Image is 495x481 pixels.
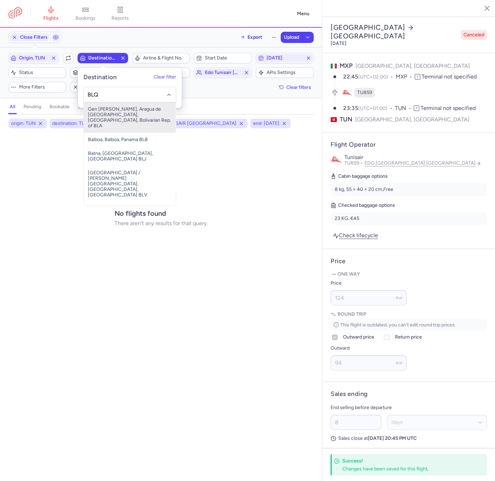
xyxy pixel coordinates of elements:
strong: [DATE] 20:45 PM UTC [368,435,417,441]
span: Gen [PERSON_NAME], Aragua de [GEOGRAPHIC_DATA], [GEOGRAPHIC_DATA], Bolivarian Rep. of BLA [84,102,176,133]
input: --- [331,355,407,370]
button: More filters [8,82,66,92]
button: Menu [293,7,314,20]
h4: Sales ending [331,390,368,398]
span: [GEOGRAPHIC_DATA], [GEOGRAPHIC_DATA] [355,115,469,124]
span: T [415,74,420,80]
span: end: [DATE] [253,120,279,127]
div: 8 kg, 55 × 40 × 20 cm, [335,186,483,193]
time: [DATE] [331,40,346,46]
time: 22:45 [343,73,358,80]
h5: Destination [83,73,117,81]
p: Round trip [331,311,487,318]
span: TUN [395,104,414,112]
a: reports [103,6,137,21]
strong: No flights found [115,209,166,218]
input: ## [331,415,381,430]
li: 23 KG, €45 [331,212,487,225]
span: [DATE] [267,55,303,61]
span: Return price [395,333,422,341]
span: edo tunisair [GEOGRAPHIC_DATA] [205,70,241,75]
span: Airline & Flight No. [143,55,188,61]
span: Start date [205,55,249,61]
span: (UTC+01:00) [358,105,387,111]
span: (UTC+02:00) [358,74,388,80]
button: Origin, TUN [8,53,59,63]
button: Airline & Flight No. [132,53,190,63]
span: reports [111,15,129,21]
input: --- [331,290,407,305]
button: APIs settings [256,67,314,78]
span: MXP [340,62,353,70]
button: Clear filter [154,74,176,80]
span: eur [396,295,403,300]
span: Destination, TUN [88,55,117,61]
span: eur [396,360,403,366]
h4: pending [24,104,41,110]
span: APIs settings [267,70,311,75]
div: Changes have been saved for this flight. [342,465,472,472]
a: flights [34,6,68,21]
span: Upload [284,35,299,40]
p: Sales close at [331,435,487,442]
i: Free [383,186,393,192]
p: This flight is outdated, you can't edit round trip prices [331,319,487,330]
span: Terminal not specified [422,73,477,80]
p: One way [331,271,487,278]
span: TUN [340,115,352,124]
span: [GEOGRAPHIC_DATA] / [PERSON_NAME][GEOGRAPHIC_DATA], [GEOGRAPHIC_DATA], [GEOGRAPHIC_DATA] BLV [84,166,176,202]
span: Batna, [GEOGRAPHIC_DATA], [GEOGRAPHIC_DATA] BLJ [84,147,176,166]
p: End selling before departure [331,404,487,412]
figure: TU airline logo [342,88,352,98]
h2: [GEOGRAPHIC_DATA] [GEOGRAPHIC_DATA] [331,23,458,40]
button: Destination, TUN [78,53,128,63]
a: EDO [GEOGRAPHIC_DATA] [GEOGRAPHIC_DATA] [364,160,481,166]
a: CitizenPlane red outlined logo [8,7,22,20]
p: Tunisair [344,154,487,160]
label: Price [331,279,407,287]
h4: all [10,104,15,110]
button: [DATE] [256,53,314,63]
a: Check lifecycle [331,231,380,240]
button: Status [8,67,66,78]
span: TU859 [344,160,364,166]
span: bookings [75,15,96,21]
span: T [414,105,419,111]
h4: Price [331,257,487,265]
span: Clear filters [286,85,311,90]
span: [GEOGRAPHIC_DATA], [GEOGRAPHIC_DATA], [US_STATE], [GEOGRAPHIC_DATA] BLI [84,202,176,227]
h4: bookable [49,104,70,110]
button: Upload [281,32,302,43]
h4: Success! [342,457,472,464]
label: Outward [331,344,407,352]
input: Outward price [332,334,337,340]
span: Close Filters [20,35,48,40]
button: Clear filters [277,82,314,92]
span: More filters [19,84,64,90]
button: Start date [194,53,252,63]
span: [GEOGRAPHIC_DATA], [GEOGRAPHIC_DATA] [355,63,470,69]
button: edo tunisair [GEOGRAPHIC_DATA] [194,67,252,78]
span: Status [19,70,64,75]
img: Tunisair logo [331,154,342,165]
p: There aren't any results for that query. [115,220,208,226]
span: Terminal not specified [421,105,476,111]
span: Outward price [343,333,374,341]
button: Close Filters [9,32,50,43]
span: destination: TUN [52,120,89,127]
h5: Checked baggage options [331,201,487,210]
span: origin: TUN [11,120,36,127]
span: TU859 [357,89,372,96]
span: Export [247,35,262,40]
span: MXP [396,73,415,81]
input: -searchbox [87,91,172,98]
h4: Flight Operator [331,141,487,149]
span: Balboa, Balboa, Panama BLB [84,133,176,147]
input: Return price [384,334,389,340]
span: flights [43,15,58,21]
button: Export [236,32,267,43]
button: Seats and bookings [70,67,128,78]
a: bookings [68,6,103,21]
time: 23:35 [343,105,358,111]
span: Origin, TUN [19,55,48,61]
